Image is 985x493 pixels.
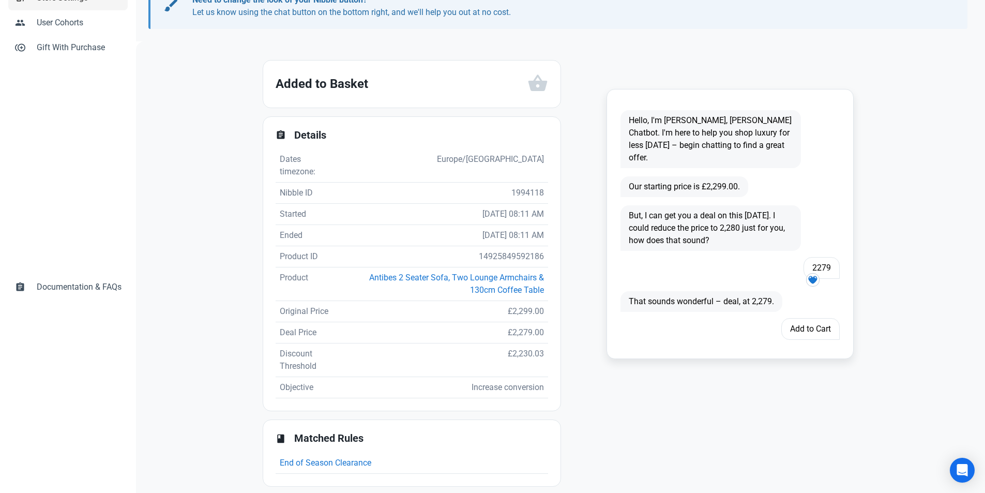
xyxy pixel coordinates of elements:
td: Started [276,204,342,225]
td: Ended [276,225,342,246]
td: [DATE] 08:11 AM [342,204,548,225]
span: £2,279.00 [508,327,544,337]
a: End of Season Clearance [280,458,371,468]
td: Increase conversion [342,377,548,398]
a: Antibes 2 Seater Sofa, Two Lounge Armchairs & 130cm Coffee Table [369,273,544,295]
td: Original Price [276,301,342,322]
span: Documentation & FAQs [37,281,122,293]
h2: Matched Rules [294,432,548,444]
a: assignmentDocumentation & FAQs [8,275,128,300]
h2: Added to Basket [276,73,527,94]
span: Add to Cart [781,318,840,340]
div: Open Intercom Messenger [950,458,975,483]
span: control_point_duplicate [15,41,25,52]
td: Deal Price [276,322,342,343]
span: Our starting price is £2,299.00. [620,176,748,197]
span: Hello, I'm [PERSON_NAME], [PERSON_NAME] Chatbot. I'm here to help you shop luxury for less [DATE]... [620,110,801,168]
h2: Details [294,129,548,141]
span: shopping_basket [527,73,548,94]
a: control_point_duplicateGift With Purchase [8,35,128,60]
td: Product ID [276,246,342,267]
span: That sounds wonderful – deal, at 2,279. [620,291,782,312]
td: £2,299.00 [342,301,548,322]
td: Objective [276,377,342,398]
td: 14925849592186 [342,246,548,267]
span: book [276,434,286,444]
span: Gift With Purchase [37,41,122,54]
a: peopleUser Cohorts [8,10,128,35]
span: assignment [15,281,25,291]
td: [DATE] 08:11 AM [342,225,548,246]
span: User Cohorts [37,17,122,29]
td: Europe/[GEOGRAPHIC_DATA] [342,149,548,183]
td: Nibble ID [276,183,342,204]
span: people [15,17,25,27]
span: But, I can get you a deal on this [DATE]. I could reduce the price to 2,280 just for you, how doe... [620,205,801,251]
td: Discount Threshold [276,343,342,377]
span: 2279 [804,257,840,279]
span: £2,230.03 [508,349,544,358]
td: Product [276,267,342,301]
span: assignment [276,130,286,140]
td: Dates timezone: [276,149,342,183]
td: 1994118 [342,183,548,204]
